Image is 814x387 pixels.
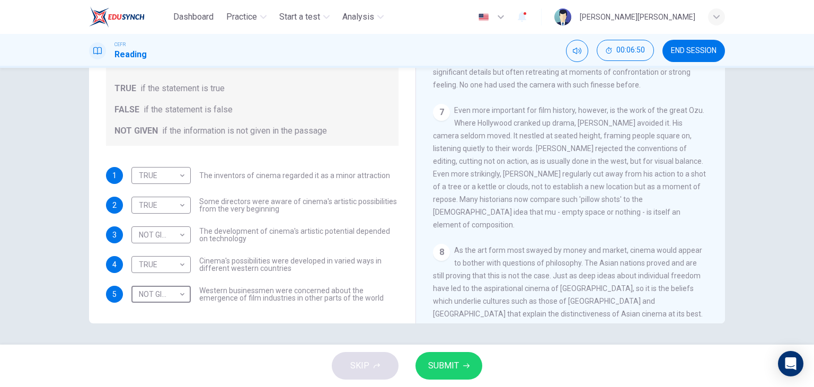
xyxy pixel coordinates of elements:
span: NOT GIVEN [114,125,158,137]
span: Western businessmen were concerned about the emergence of film industries in other parts of the w... [199,287,399,302]
div: NOT GIVEN [131,220,187,250]
span: 1 [112,172,117,179]
img: en [477,13,490,21]
div: Hide [597,40,654,62]
span: The development of cinema's artistic potential depended on technology [199,227,399,242]
img: Profile picture [554,8,571,25]
span: Practice [226,11,257,23]
h1: Reading [114,48,147,61]
span: 00:06:50 [616,46,645,55]
div: Mute [566,40,588,62]
span: if the statement is false [144,103,233,116]
span: 5 [112,291,117,298]
button: Practice [222,7,271,27]
span: 2 [112,201,117,209]
button: Dashboard [169,7,218,27]
span: if the information is not given in the passage [162,125,327,137]
div: 7 [433,104,450,121]
div: TRUE [131,161,187,191]
span: 4 [112,261,117,268]
span: TRUE [114,82,136,95]
span: FALSE [114,103,139,116]
span: if the statement is true [140,82,225,95]
img: EduSynch logo [89,6,145,28]
div: NOT GIVEN [131,279,187,310]
span: Some directors were aware of cinema's artistic possibilities from the very beginning [199,198,399,213]
span: As the art form most swayed by money and market, cinema would appear to bother with questions of ... [433,246,706,344]
div: 8 [433,244,450,261]
div: TRUE [131,190,187,221]
span: Even more important for film history, however, is the work of the great Ozu. Where Hollywood cran... [433,106,706,229]
a: EduSynch logo [89,6,169,28]
div: Open Intercom Messenger [778,351,803,376]
div: [PERSON_NAME][PERSON_NAME] [580,11,695,23]
span: The inventors of cinema regarded it as a minor attraction [199,172,390,179]
span: CEFR [114,41,126,48]
button: SUBMIT [415,352,482,380]
button: END SESSION [662,40,725,62]
span: END SESSION [671,47,716,55]
span: Analysis [342,11,374,23]
span: Cinema's possibilities were developed in varied ways in different western countries [199,257,399,272]
span: Dashboard [173,11,214,23]
span: Start a test [279,11,320,23]
button: Analysis [338,7,388,27]
div: TRUE [131,250,187,280]
span: SUBMIT [428,358,459,373]
button: 00:06:50 [597,40,654,61]
button: Start a test [275,7,334,27]
span: 3 [112,231,117,239]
